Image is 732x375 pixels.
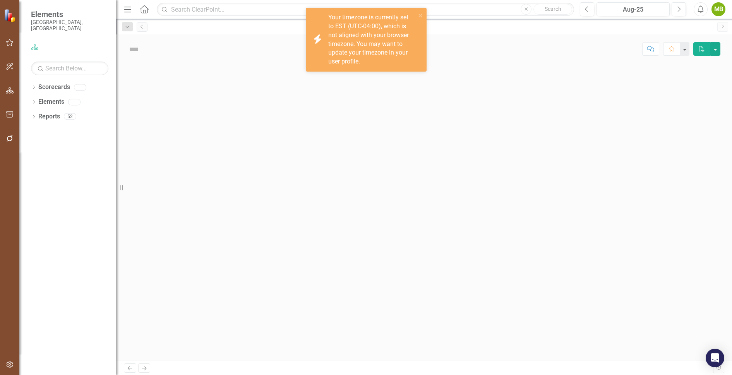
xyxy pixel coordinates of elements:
div: Open Intercom Messenger [706,349,724,367]
a: Scorecards [38,83,70,92]
button: Aug-25 [597,2,670,16]
input: Search Below... [31,62,108,75]
span: Search [545,6,561,12]
button: MB [711,2,725,16]
img: ClearPoint Strategy [4,9,17,22]
button: Search [533,4,572,15]
div: Aug-25 [599,5,667,14]
div: 52 [64,113,76,120]
input: Search ClearPoint... [157,3,574,16]
a: Reports [38,112,60,121]
small: [GEOGRAPHIC_DATA], [GEOGRAPHIC_DATA] [31,19,108,32]
a: Elements [38,98,64,106]
span: Elements [31,10,108,19]
button: close [418,11,423,20]
img: Not Defined [128,43,140,55]
div: Your timezone is currently set to EST (UTC-04:00), which is not aligned with your browser timezon... [328,13,416,66]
